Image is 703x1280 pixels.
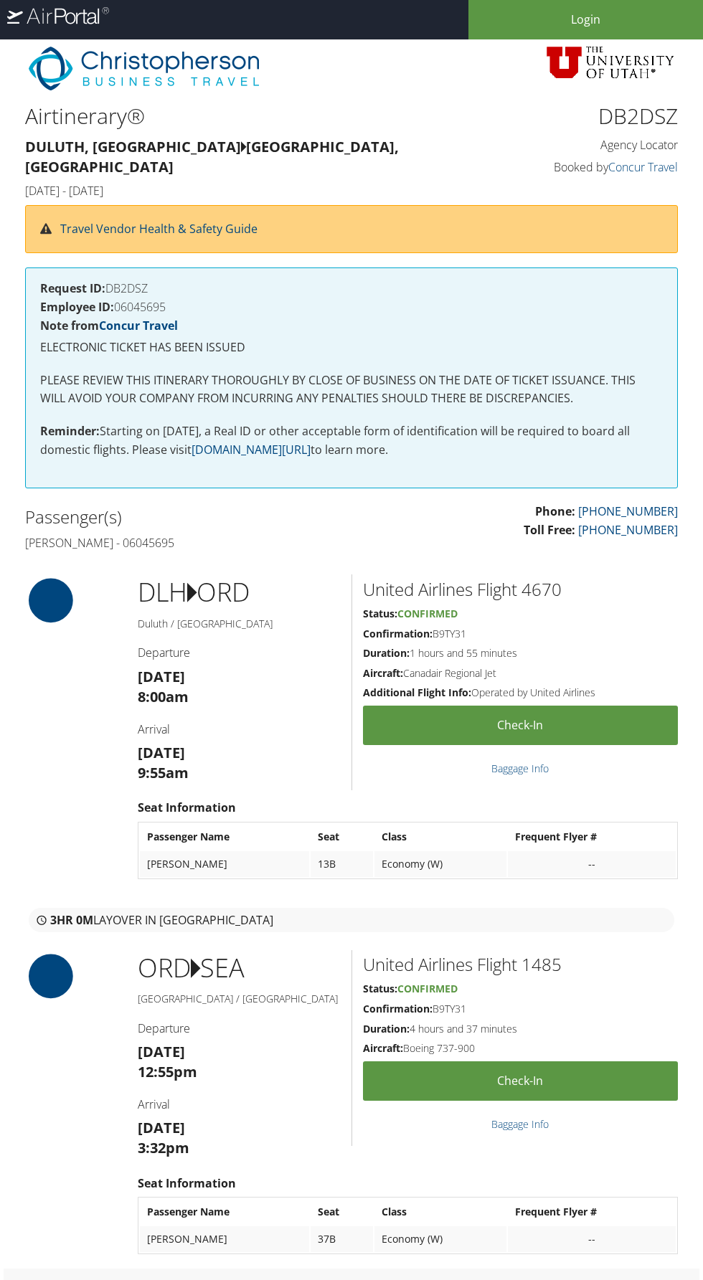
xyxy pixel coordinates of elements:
[40,283,663,294] h4: DB2DSZ
[40,422,663,459] p: Starting on [DATE], a Real ID or other acceptable form of identification will be required to boar...
[25,183,453,199] h4: [DATE] - [DATE]
[138,667,185,686] strong: [DATE]
[363,982,397,995] strong: Status:
[311,1226,373,1252] td: 37B
[363,1041,403,1055] strong: Aircraft:
[40,280,105,296] strong: Request ID:
[140,851,309,877] td: [PERSON_NAME]
[475,159,678,175] h4: Booked by
[138,574,341,610] h1: DLH ORD
[138,743,185,762] strong: [DATE]
[25,137,399,176] strong: Duluth, [GEOGRAPHIC_DATA] [GEOGRAPHIC_DATA], [GEOGRAPHIC_DATA]
[397,982,458,995] span: Confirmed
[535,503,575,519] strong: Phone:
[50,912,93,928] strong: 3HR 0M
[99,318,178,333] a: Concur Travel
[311,851,373,877] td: 13B
[363,1041,678,1056] h5: Boeing 737-900
[40,423,100,439] strong: Reminder:
[578,522,678,538] a: [PHONE_NUMBER]
[40,299,114,315] strong: Employee ID:
[138,1096,341,1112] h4: Arrival
[138,687,189,706] strong: 8:00am
[374,824,506,850] th: Class
[311,824,373,850] th: Seat
[363,686,678,700] h5: Operated by United Airlines
[138,1042,185,1061] strong: [DATE]
[363,1061,678,1101] a: Check-in
[138,1138,189,1157] strong: 3:32pm
[138,645,341,660] h4: Departure
[138,617,341,631] h5: Duluth / [GEOGRAPHIC_DATA]
[363,1022,410,1035] strong: Duration:
[138,763,189,782] strong: 9:55am
[138,721,341,737] h4: Arrival
[138,950,341,986] h1: ORD SEA
[374,851,506,877] td: Economy (W)
[138,800,236,815] strong: Seat Information
[515,1233,669,1246] div: --
[578,503,678,519] a: [PHONE_NUMBER]
[25,101,453,131] h1: Airtinerary®
[608,159,678,175] a: Concur Travel
[363,1002,678,1016] h5: B9TY31
[515,858,669,871] div: --
[363,627,433,640] strong: Confirmation:
[363,706,678,745] a: Check-in
[508,824,676,850] th: Frequent Flyer #
[508,1199,676,1225] th: Frequent Flyer #
[40,371,663,408] p: PLEASE REVIEW THIS ITINERARY THOROUGHLY BY CLOSE OF BUSINESS ON THE DATE OF TICKET ISSUANCE. THIS...
[140,824,309,850] th: Passenger Name
[138,1118,185,1137] strong: [DATE]
[138,1020,341,1036] h4: Departure
[363,577,678,602] h2: United Airlines Flight 4670
[363,666,403,680] strong: Aircraft:
[397,607,458,620] span: Confirmed
[475,101,678,131] h1: DB2DSZ
[363,646,410,660] strong: Duration:
[138,1062,197,1081] strong: 12:55pm
[140,1226,309,1252] td: [PERSON_NAME]
[25,535,341,551] h4: [PERSON_NAME] - 06045695
[363,1022,678,1036] h5: 4 hours and 37 minutes
[363,686,471,699] strong: Additional Flight Info:
[140,1199,309,1225] th: Passenger Name
[40,301,663,313] h4: 06045695
[491,1117,549,1131] a: Baggage Info
[363,1002,433,1015] strong: Confirmation:
[491,762,549,775] a: Baggage Info
[363,646,678,660] h5: 1 hours and 55 minutes
[524,522,575,538] strong: Toll Free:
[138,992,341,1006] h5: [GEOGRAPHIC_DATA] / [GEOGRAPHIC_DATA]
[40,338,663,357] p: ELECTRONIC TICKET HAS BEEN ISSUED
[40,318,178,333] strong: Note from
[29,908,674,932] div: layover in [GEOGRAPHIC_DATA]
[60,221,258,237] a: Travel Vendor Health & Safety Guide
[363,627,678,641] h5: B9TY31
[25,505,341,529] h2: Passenger(s)
[311,1199,373,1225] th: Seat
[363,952,678,977] h2: United Airlines Flight 1485
[475,137,678,153] h4: Agency Locator
[138,1175,236,1191] strong: Seat Information
[374,1226,506,1252] td: Economy (W)
[192,442,311,458] a: [DOMAIN_NAME][URL]
[374,1199,506,1225] th: Class
[363,607,397,620] strong: Status:
[363,666,678,681] h5: Canadair Regional Jet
